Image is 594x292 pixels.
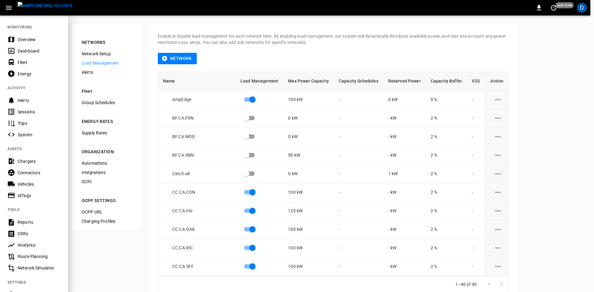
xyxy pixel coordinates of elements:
[18,2,72,10] img: ampcontrol.io logo
[18,181,61,187] div: Vehicles
[18,242,61,248] div: Analytics
[18,71,61,77] div: Energy
[18,193,61,199] div: IdTags
[556,2,574,8] span: just now
[18,170,61,176] div: Connectors
[18,219,61,225] div: Reports
[18,48,61,54] div: Dashboard
[18,59,61,66] div: Fleet
[18,109,61,115] div: Sessions
[18,97,61,104] div: Alerts
[18,132,61,138] div: System
[18,231,61,237] div: CDRs
[577,3,587,13] div: profile-icon
[18,265,61,271] div: Network Simulator
[18,36,61,43] div: Overview
[18,120,61,126] div: Trips
[18,158,61,164] div: Chargers
[549,3,559,13] button: set refresh interval
[18,253,61,260] div: Route Planning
